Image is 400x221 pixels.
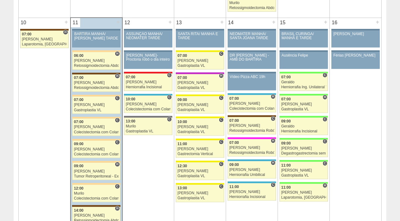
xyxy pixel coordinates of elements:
div: Gastroplastia VL [281,173,326,177]
span: 11:00 [281,163,291,168]
span: Hospital [115,51,120,56]
div: Herniorrafia Incisional [281,129,326,133]
span: 11:00 [281,185,291,190]
div: Férias [PERSON_NAME] [334,53,378,58]
div: Gastroplastia VL [74,108,119,112]
div: + [271,18,276,26]
a: Ausência Felipe [280,52,328,69]
span: 11:00 [230,185,239,189]
span: Consultório [219,95,224,100]
div: Tumor Retroperitoneal - Exerese [74,174,119,178]
a: C 07:00 [PERSON_NAME] Herniorrafia Incisional [124,74,172,91]
span: Hospital [323,183,327,188]
span: Consultório [115,96,120,101]
span: 09:00 [178,98,187,102]
div: Key: Santa Rita [176,94,224,96]
div: + [219,18,225,26]
div: DR [PERSON_NAME] - AMB DO BARTIRA [230,53,274,62]
div: Key: Bartira [72,95,120,97]
a: H 09:00 [PERSON_NAME] Herniorrafia Umbilical [228,161,276,179]
div: [PERSON_NAME] [230,102,275,106]
span: Hospital [219,73,224,78]
span: 07:00 [74,76,84,80]
div: ASSUNÇÃO MANHÃ/ NEOMATER TARDE [126,32,170,40]
a: NEOMATER MANHÃ/ SANTA JOANA TARDE [228,31,276,48]
div: Key: Santa Rita [176,117,224,118]
div: [PERSON_NAME] [178,191,223,195]
div: Key: Brasil [280,72,328,74]
div: 16 [330,18,339,27]
span: 09:00 [281,141,291,145]
div: [PERSON_NAME] [22,37,67,41]
div: SANTA RITA/ MANHÃ E TARDE [178,32,222,40]
span: 09:00 [74,142,84,146]
a: BRASIL CURINGA/ MANHÃ E TARDE [280,31,328,48]
div: [PERSON_NAME] [178,169,223,173]
div: Herniorrafia Incisional [126,85,170,89]
div: Murilo [230,1,275,5]
a: Férias [PERSON_NAME] [331,52,380,69]
div: Key: Bartira [72,161,120,163]
div: [PERSON_NAME]-Proctoria robô o dia inteiro [126,53,170,62]
div: Key: Santa Rita [176,183,224,185]
div: Key: Assunção [124,72,172,74]
div: Gastroplastia VL [281,107,326,111]
div: + [64,18,69,26]
div: Key: Aviso [124,50,172,52]
div: Key: Aviso [228,29,276,31]
div: Colecistectomia com Colangiografia VL [74,130,119,134]
a: C 10:00 [PERSON_NAME] Gastroplastia VL [176,118,224,136]
div: Colecistectomia com Colangiografia VL [126,107,170,111]
span: Hospital [115,74,120,79]
span: Consultório [167,117,172,122]
div: Gastroplastia VL [178,174,223,178]
span: 13:00 [178,186,187,190]
a: H 07:00 [PERSON_NAME] Gastroplastia VL [280,96,328,113]
div: Key: Neomater [124,94,172,96]
div: Key: Aviso [280,50,328,52]
div: Key: Brasil [280,116,328,118]
div: Gastroplastia VL [178,196,223,200]
div: Retossigmoidectomia Abdominal VL [74,64,119,68]
span: 07:00 [281,97,291,101]
span: 07:00 [281,75,291,79]
span: 10:00 [126,97,135,101]
div: Geraldo [281,80,326,84]
span: 06:00 [74,53,84,58]
div: 14 [226,18,236,27]
a: DR [PERSON_NAME] - AMB DO BARTIRA [228,52,276,69]
div: [PERSON_NAME] [126,102,170,106]
span: 07:00 [230,96,239,101]
span: Hospital [271,138,275,143]
div: [PERSON_NAME] [74,103,119,107]
span: Hospital [63,30,68,35]
div: Key: Santa Rita [176,139,224,140]
div: Key: Santa Joana [20,29,69,31]
div: Retossigmoidectomia Robótica [230,129,275,133]
a: BARTIRA MANHÃ/ [PERSON_NAME] TARDE [72,31,120,48]
span: Consultório [271,116,275,121]
a: H 07:00 [PERSON_NAME] Laparotomia, [GEOGRAPHIC_DATA], Drenagem, Bridas [20,31,69,48]
div: Key: Brasil [280,160,328,162]
div: [PERSON_NAME] [230,124,275,128]
div: Colecistectomia com Colangiografia VL [230,107,275,111]
div: Key: Santa Rita [176,161,224,163]
div: [PERSON_NAME] [178,81,223,85]
div: [PERSON_NAME] [74,81,119,85]
a: Vídeo Pizza ABC 19h [228,74,276,90]
div: Degastrogastrectomia sem vago [281,151,326,155]
a: C 09:00 Geraldo Herniorrafia Incisional [280,118,328,135]
div: Key: Pro Matre [228,137,276,139]
a: H 07:00 [PERSON_NAME] Retossigmoidectomia Robótica [228,139,276,157]
div: Gastroplastia VL [126,129,170,133]
div: [PERSON_NAME] [281,102,326,106]
span: 07:00 [178,53,187,58]
a: C 12:00 Murilo Colecistectomia com Colangiografia VL [72,185,120,202]
span: 07:00 [230,118,239,123]
div: 12 [123,18,132,27]
div: Geraldo [281,124,326,128]
span: Consultório [115,118,120,123]
a: [PERSON_NAME] [331,31,380,48]
div: BARTIRA MANHÃ/ [PERSON_NAME] TARDE [74,32,118,40]
span: 07:00 [230,140,239,145]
